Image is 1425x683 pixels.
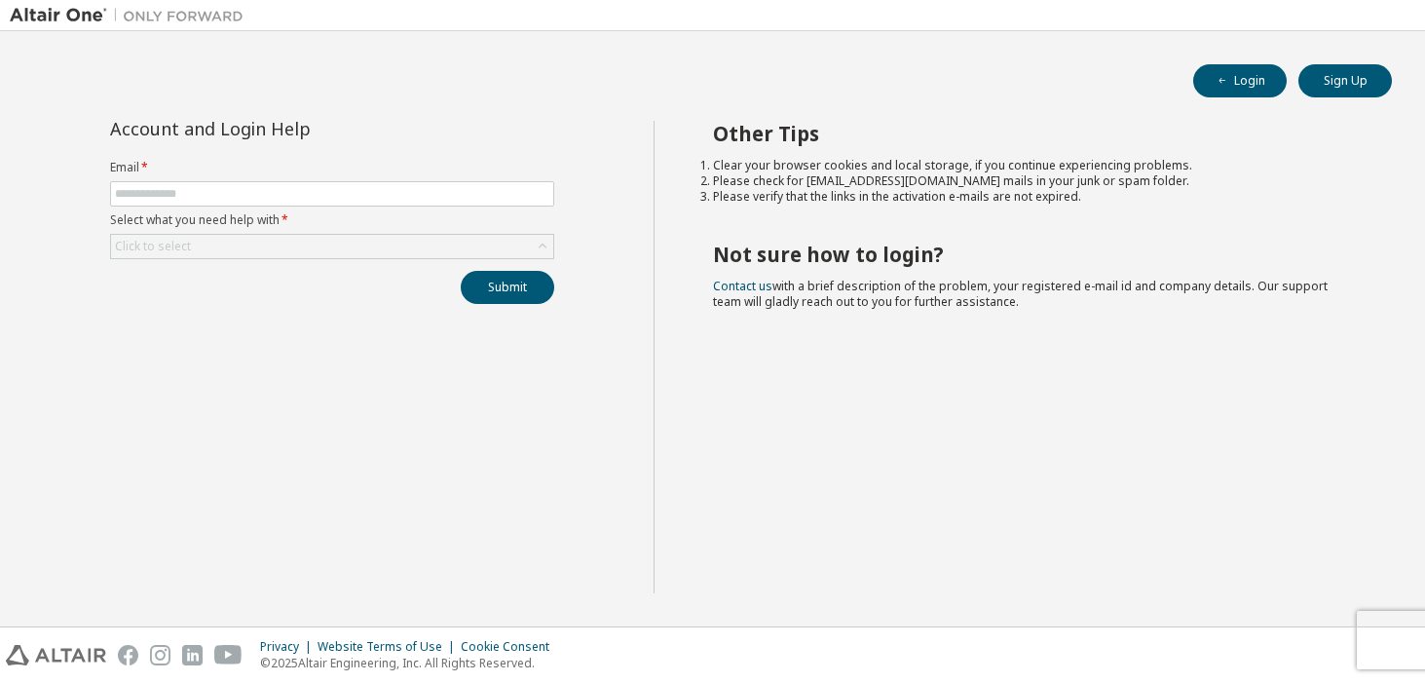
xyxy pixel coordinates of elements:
div: Click to select [111,235,553,258]
h2: Not sure how to login? [713,242,1357,267]
img: instagram.svg [150,645,170,665]
div: Click to select [115,239,191,254]
div: Cookie Consent [461,639,561,655]
h2: Other Tips [713,121,1357,146]
img: linkedin.svg [182,645,203,665]
div: Website Terms of Use [318,639,461,655]
img: Altair One [10,6,253,25]
button: Login [1193,64,1287,97]
li: Please verify that the links in the activation e-mails are not expired. [713,189,1357,205]
img: youtube.svg [214,645,243,665]
li: Clear your browser cookies and local storage, if you continue experiencing problems. [713,158,1357,173]
div: Account and Login Help [110,121,466,136]
img: altair_logo.svg [6,645,106,665]
li: Please check for [EMAIL_ADDRESS][DOMAIN_NAME] mails in your junk or spam folder. [713,173,1357,189]
button: Submit [461,271,554,304]
p: © 2025 Altair Engineering, Inc. All Rights Reserved. [260,655,561,671]
div: Privacy [260,639,318,655]
label: Email [110,160,554,175]
a: Contact us [713,278,772,294]
label: Select what you need help with [110,212,554,228]
button: Sign Up [1298,64,1392,97]
span: with a brief description of the problem, your registered e-mail id and company details. Our suppo... [713,278,1328,310]
img: facebook.svg [118,645,138,665]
